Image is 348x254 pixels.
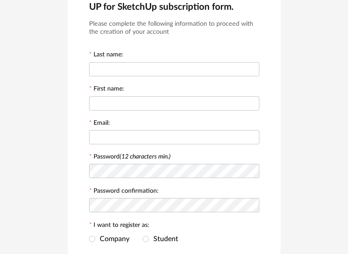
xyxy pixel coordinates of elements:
[89,120,110,128] label: Email:
[89,86,124,94] label: First name:
[89,20,259,36] h3: Please complete the following information to proceed with the creation of your account
[89,1,259,13] h2: UP for SketchUp subscription form.
[120,154,171,160] i: (12 characters min.)
[89,188,159,196] label: Password confirmation:
[149,235,178,242] span: Student
[89,222,149,230] label: I want to register as:
[94,154,171,160] label: Password
[89,52,123,60] label: Last name:
[95,235,129,242] span: Company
